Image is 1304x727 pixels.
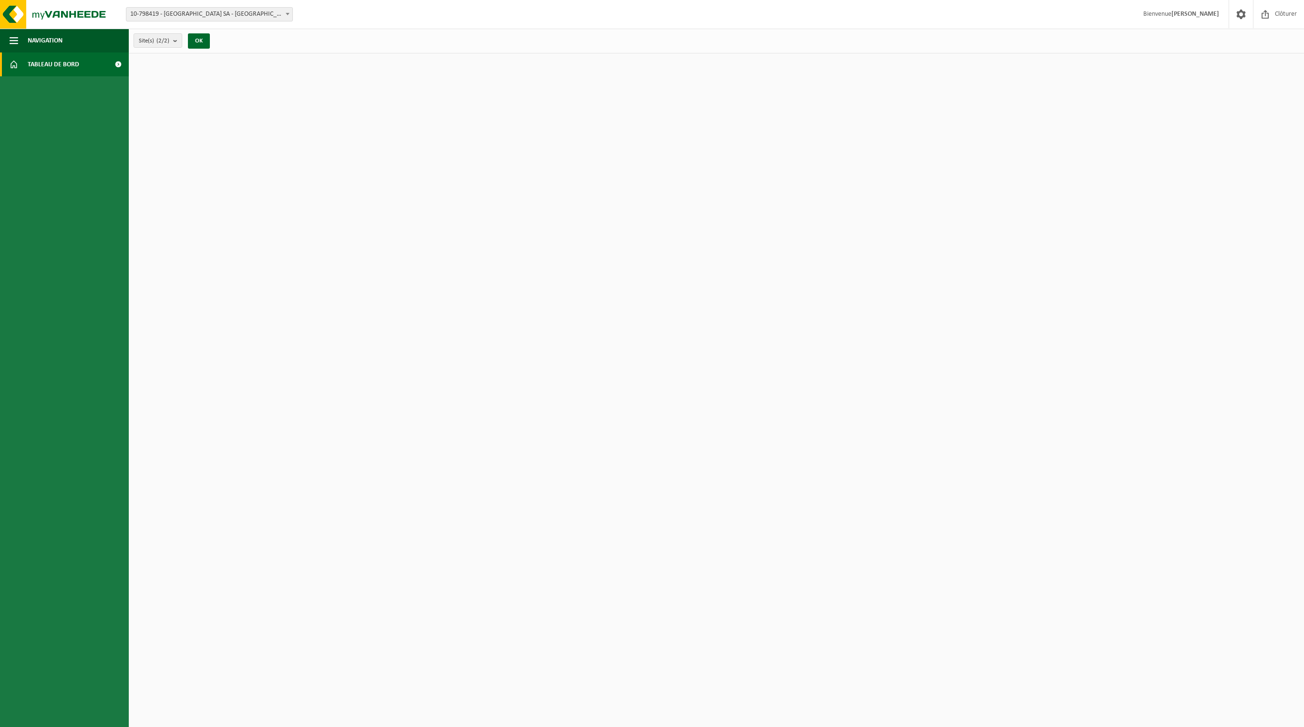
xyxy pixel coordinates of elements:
span: Tableau de bord [28,52,79,76]
button: OK [188,33,210,49]
span: 10-798419 - PARC PALACE SA - UCCLE [126,7,293,21]
span: Site(s) [139,34,169,48]
span: 10-798419 - PARC PALACE SA - UCCLE [126,8,292,21]
count: (2/2) [156,38,169,44]
span: Navigation [28,29,62,52]
strong: [PERSON_NAME] [1171,10,1219,18]
button: Site(s)(2/2) [134,33,182,48]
